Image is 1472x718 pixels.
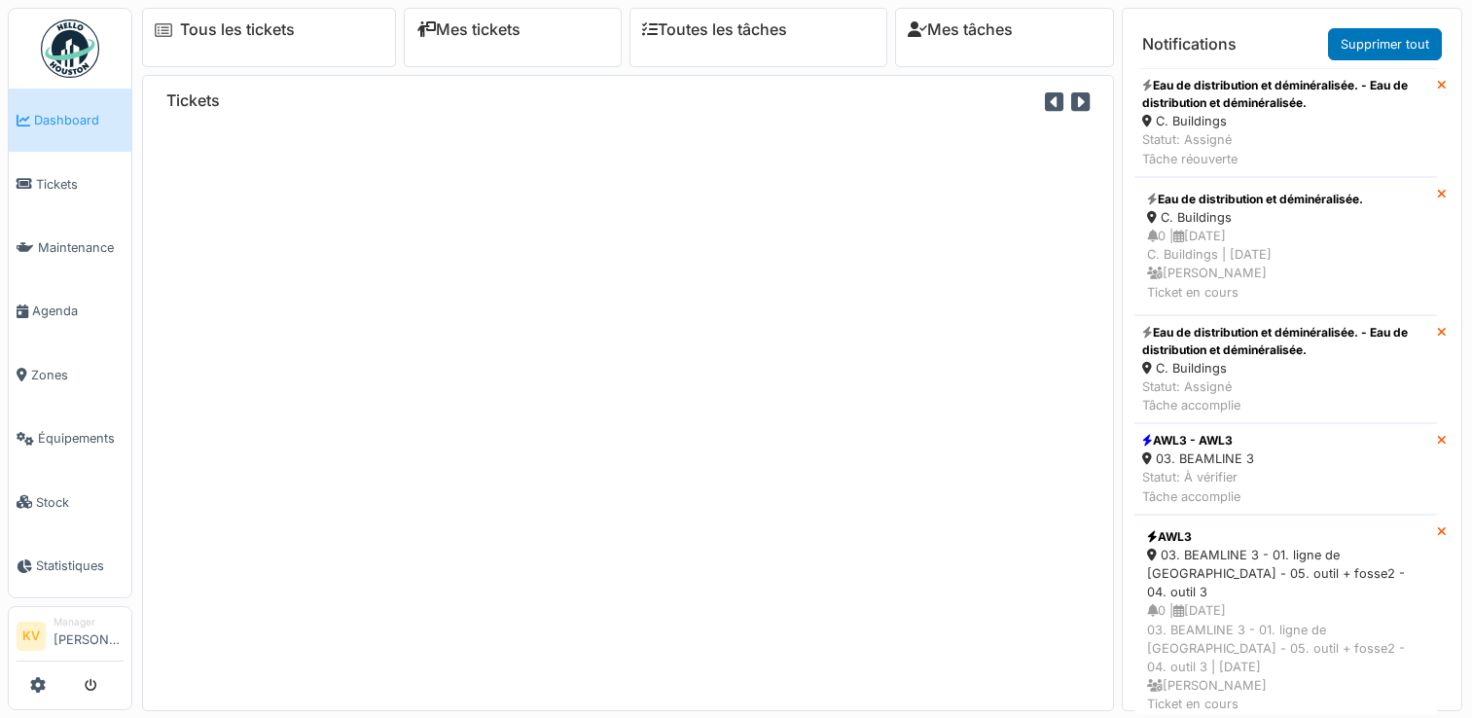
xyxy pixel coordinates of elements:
[1134,315,1437,424] a: Eau de distribution et déminéralisée. - Eau de distribution et déminéralisée. C. Buildings Statut...
[34,111,124,129] span: Dashboard
[642,20,787,39] a: Toutes les tâches
[9,470,131,533] a: Stock
[1142,468,1254,505] div: Statut: À vérifier Tâche accomplie
[1142,35,1237,54] h6: Notifications
[1142,112,1429,130] div: C. Buildings
[1142,77,1429,112] div: Eau de distribution et déminéralisée. - Eau de distribution et déminéralisée.
[54,615,124,657] li: [PERSON_NAME]
[54,615,124,629] div: Manager
[1147,208,1424,227] div: C. Buildings
[1142,324,1429,359] div: Eau de distribution et déminéralisée. - Eau de distribution et déminéralisée.
[1142,359,1429,377] div: C. Buildings
[9,152,131,215] a: Tickets
[36,175,124,194] span: Tickets
[31,366,124,384] span: Zones
[9,216,131,279] a: Maintenance
[41,19,99,78] img: Badge_color-CXgf-gQk.svg
[1328,28,1442,60] a: Supprimer tout
[17,615,124,662] a: KV Manager[PERSON_NAME]
[9,407,131,470] a: Équipements
[1147,601,1424,713] div: 0 | [DATE] 03. BEAMLINE 3 - 01. ligne de [GEOGRAPHIC_DATA] - 05. outil + fosse2 - 04. outil 3 | [...
[908,20,1013,39] a: Mes tâches
[9,279,131,342] a: Agenda
[17,622,46,651] li: KV
[36,493,124,512] span: Stock
[1147,227,1424,302] div: 0 | [DATE] C. Buildings | [DATE] [PERSON_NAME] Ticket en cours
[1142,130,1429,167] div: Statut: Assigné Tâche réouverte
[38,238,124,257] span: Maintenance
[1142,432,1254,449] div: AWL3 - AWL3
[9,89,131,152] a: Dashboard
[1142,449,1254,468] div: 03. BEAMLINE 3
[9,343,131,407] a: Zones
[32,302,124,320] span: Agenda
[180,20,295,39] a: Tous les tickets
[166,91,220,110] h6: Tickets
[416,20,521,39] a: Mes tickets
[9,534,131,597] a: Statistiques
[1134,423,1437,515] a: AWL3 - AWL3 03. BEAMLINE 3 Statut: À vérifierTâche accomplie
[1147,528,1424,546] div: AWL3
[1147,546,1424,602] div: 03. BEAMLINE 3 - 01. ligne de [GEOGRAPHIC_DATA] - 05. outil + fosse2 - 04. outil 3
[36,556,124,575] span: Statistiques
[1134,68,1437,177] a: Eau de distribution et déminéralisée. - Eau de distribution et déminéralisée. C. Buildings Statut...
[1142,377,1429,414] div: Statut: Assigné Tâche accomplie
[1147,191,1424,208] div: Eau de distribution et déminéralisée.
[1134,177,1437,315] a: Eau de distribution et déminéralisée. C. Buildings 0 |[DATE]C. Buildings | [DATE] [PERSON_NAME]Ti...
[38,429,124,448] span: Équipements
